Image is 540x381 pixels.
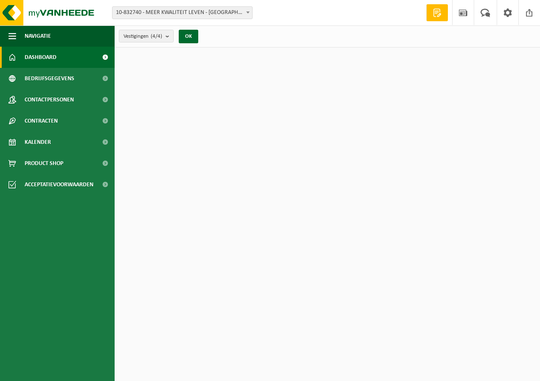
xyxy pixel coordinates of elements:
span: Dashboard [25,47,56,68]
span: 10-832740 - MEER KWALITEIT LEVEN - ANTWERPEN [112,7,252,19]
span: Acceptatievoorwaarden [25,174,93,195]
count: (4/4) [151,34,162,39]
span: Product Shop [25,153,63,174]
span: Contracten [25,110,58,132]
span: Kalender [25,132,51,153]
span: Contactpersonen [25,89,74,110]
button: OK [179,30,198,43]
button: Vestigingen(4/4) [119,30,174,42]
span: 10-832740 - MEER KWALITEIT LEVEN - ANTWERPEN [112,6,253,19]
span: Navigatie [25,25,51,47]
span: Bedrijfsgegevens [25,68,74,89]
span: Vestigingen [124,30,162,43]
